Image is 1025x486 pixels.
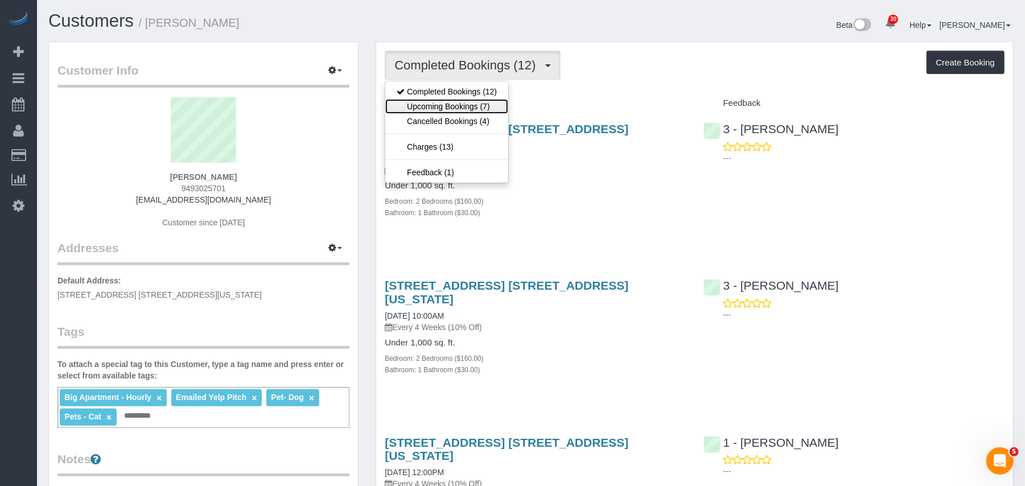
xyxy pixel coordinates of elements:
[853,18,871,33] img: New interface
[106,413,112,422] a: ×
[385,51,560,80] button: Completed Bookings (12)
[909,20,932,30] a: Help
[703,122,839,135] a: 3 - [PERSON_NAME]
[64,412,101,421] span: Pets - Cat
[1010,447,1019,456] span: 5
[940,20,1011,30] a: [PERSON_NAME]
[703,98,1005,108] h4: Feedback
[385,84,508,99] a: Completed Bookings (12)
[48,11,134,31] a: Customers
[385,468,444,477] a: [DATE] 12:00PM
[57,451,349,476] legend: Notes
[703,436,839,449] a: 1 - [PERSON_NAME]
[703,279,839,292] a: 3 - [PERSON_NAME]
[162,218,245,227] span: Customer since [DATE]
[157,393,162,403] a: ×
[986,447,1014,475] iframe: Intercom live chat
[385,139,508,154] a: Charges (13)
[176,393,246,402] span: Emailed Yelp Pitch
[57,62,349,88] legend: Customer Info
[271,393,304,402] span: Pet- Dog
[57,275,121,286] label: Default Address:
[385,197,483,205] small: Bedroom: 2 Bedrooms ($160.00)
[723,309,1005,320] p: ---
[385,311,444,320] a: [DATE] 10:00AM
[170,172,237,182] strong: [PERSON_NAME]
[57,359,349,381] label: To attach a special tag to this Customer, type a tag name and press enter or select from availabl...
[723,153,1005,164] p: ---
[385,165,686,176] p: Every 4 Weeks (10% Off)
[385,366,480,374] small: Bathroom: 1 Bathroom ($30.00)
[888,15,898,24] span: 30
[139,17,240,29] small: / [PERSON_NAME]
[64,393,151,402] span: Big Apartment - Hourly
[57,290,262,299] span: [STREET_ADDRESS] [STREET_ADDRESS][US_STATE]
[385,114,508,129] a: Cancelled Bookings (4)
[252,393,257,403] a: ×
[385,338,686,348] h4: Under 1,000 sq. ft.
[309,393,314,403] a: ×
[385,322,686,333] p: Every 4 Weeks (10% Off)
[385,181,686,191] h4: Under 1,000 sq. ft.
[385,98,686,108] h4: Service
[837,20,872,30] a: Beta
[136,195,271,204] a: [EMAIL_ADDRESS][DOMAIN_NAME]
[385,436,628,462] a: [STREET_ADDRESS] [STREET_ADDRESS][US_STATE]
[723,466,1005,477] p: ---
[879,11,901,36] a: 30
[7,11,30,27] img: Automaid Logo
[385,99,508,114] a: Upcoming Bookings (7)
[57,323,349,349] legend: Tags
[385,355,483,363] small: Bedroom: 2 Bedrooms ($160.00)
[927,51,1005,75] button: Create Booking
[385,209,480,217] small: Bathroom: 1 Bathroom ($30.00)
[385,279,628,305] a: [STREET_ADDRESS] [STREET_ADDRESS][US_STATE]
[182,184,226,193] span: 9493025701
[394,58,541,72] span: Completed Bookings (12)
[385,165,508,180] a: Feedback (1)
